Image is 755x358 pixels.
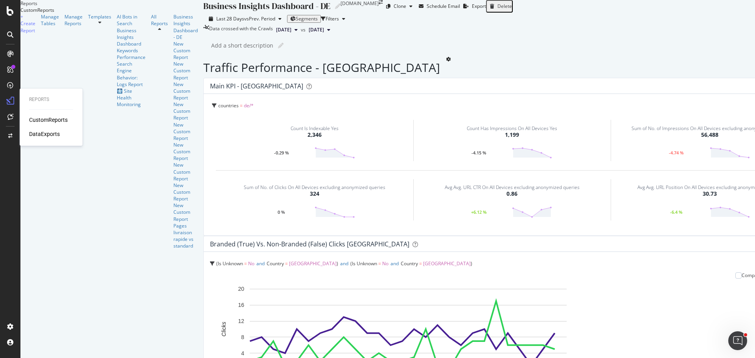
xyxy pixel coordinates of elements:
[173,101,198,121] div: New Custom Report
[203,15,287,22] button: Last 28 DaysvsPrev. Period
[326,15,339,22] div: Filters
[117,47,145,61] div: Keywords Performance
[87,46,133,51] div: Keywords by Traffic
[248,210,315,214] div: 0 %
[248,151,315,155] div: -0.29 %
[210,240,409,248] div: Branded (true) vs. Non-Branded (false) Clicks [GEOGRAPHIC_DATA]
[394,3,406,9] div: Clone
[728,331,747,350] iframe: Intercom live chat
[173,40,198,61] div: New Custom Report
[506,190,517,198] div: 0.86
[276,26,291,33] span: 2025 Oct. 4th
[210,82,303,90] div: Main KPI - [GEOGRAPHIC_DATA]
[285,260,288,267] span: =
[401,260,418,267] span: Country
[117,13,145,27] div: AI Bots in Search
[238,302,244,308] text: 16
[296,15,318,22] span: Segments
[117,27,145,47] a: Business Insights Dashboard
[446,57,451,62] div: gear
[340,260,348,267] span: and
[427,3,460,9] div: Schedule Email
[173,61,198,81] a: New Custom Report
[643,151,710,155] div: -4.74 %
[310,190,319,198] div: 324
[209,25,273,35] div: Data crossed with the Crawls
[64,13,83,27] a: Manage Reports
[216,15,244,22] span: Last 28 Days
[173,162,198,182] a: New Custom Report
[173,81,198,101] a: New Custom Report
[472,3,486,9] div: Export
[378,260,381,267] span: =
[241,334,244,340] text: 8
[173,182,198,202] a: New Custom Report
[273,25,301,35] button: [DATE]
[240,102,243,109] span: =
[21,46,28,52] img: tab_domain_overview_orange.svg
[218,260,243,267] span: Is Unknown
[29,116,68,124] a: CustomReports
[173,13,198,40] a: Business Insights Dashboard - DE
[267,260,284,267] span: Country
[238,286,244,292] text: 20
[22,13,39,19] div: v 4.0.25
[497,4,512,9] div: Delete
[248,260,254,267] span: No
[20,7,203,13] div: CustomReports
[335,4,341,9] i: Edit report name
[13,20,19,27] img: website_grey.svg
[446,210,512,214] div: +6.12 %
[29,96,73,103] div: Reports
[20,13,35,33] a: + Create Report
[173,121,198,141] a: New Custom Report
[78,46,85,52] img: tab_keywords_by_traffic_grey.svg
[321,13,348,25] button: Filters
[244,260,247,267] span: =
[244,15,275,22] span: vs Prev. Period
[445,185,580,190] div: Avg Avg. URL CTR On All Devices excluding anonymized queries
[301,26,306,33] span: vs
[643,210,710,214] div: -6.4 %
[423,260,471,267] span: [GEOGRAPHIC_DATA]
[173,202,198,222] a: New Custom Report
[211,42,273,50] div: Add a short description
[203,61,440,74] h2: Traffic Performance - [GEOGRAPHIC_DATA]
[244,185,385,190] div: Sum of No. of Clicks On All Devices excluding anonymized queries
[117,61,145,88] a: Search Engine Behavior: Logs Report
[173,141,198,162] a: New Custom Report
[241,350,244,356] text: 4
[289,260,337,267] span: [GEOGRAPHIC_DATA]
[173,222,198,250] a: Pages livraison rapide vs standard
[278,43,284,48] i: Edit report name
[390,260,399,267] span: and
[30,46,70,51] div: Domain Overview
[13,13,19,19] img: logo_orange.svg
[117,88,145,108] a: 🩻 Site Health Monitoring
[291,126,339,131] div: Count Is Indexable Yes
[446,151,512,155] div: -4.15 %
[41,13,59,27] a: Manage Tables
[29,130,60,138] a: DataExports
[306,25,333,35] button: [DATE]
[151,13,168,27] a: All Reports
[308,131,322,139] div: 2,346
[419,260,422,267] span: =
[701,131,718,139] div: 56,488
[88,13,111,20] a: Templates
